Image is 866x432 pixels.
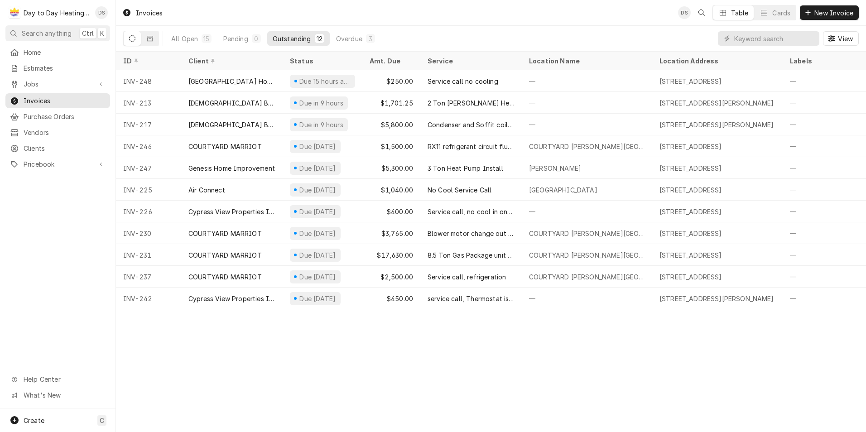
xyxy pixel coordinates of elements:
span: Purchase Orders [24,112,106,121]
div: — [522,288,652,309]
div: Cypress View Properties Inc [188,207,275,216]
div: Pending [223,34,248,43]
div: Due [DATE] [298,142,337,151]
div: All Open [171,34,198,43]
div: $1,500.00 [362,135,420,157]
span: Search anything [22,29,72,38]
a: Purchase Orders [5,109,110,124]
div: [GEOGRAPHIC_DATA] [529,185,597,195]
div: INV-230 [116,222,181,244]
a: Home [5,45,110,60]
div: Service call no cooling [428,77,498,86]
div: $400.00 [362,201,420,222]
div: Due [DATE] [298,207,337,216]
div: Table [731,8,749,18]
div: INV-231 [116,244,181,266]
div: COURTYARD MARRIOT [188,142,262,151]
button: New Invoice [800,5,859,20]
div: Cards [772,8,790,18]
div: [STREET_ADDRESS][PERSON_NAME] [659,120,774,130]
div: [STREET_ADDRESS] [659,272,722,282]
div: [STREET_ADDRESS] [659,142,722,151]
div: 2 Ton [PERSON_NAME] Heat pump, duct work installation [428,98,515,108]
span: Create [24,417,44,424]
div: COURTYARD [PERSON_NAME][GEOGRAPHIC_DATA] [529,142,645,151]
div: INV-246 [116,135,181,157]
div: [STREET_ADDRESS][PERSON_NAME] [659,98,774,108]
div: Due [DATE] [298,185,337,195]
div: [STREET_ADDRESS] [659,250,722,260]
div: $17,630.00 [362,244,420,266]
div: Due [DATE] [298,250,337,260]
input: Keyword search [734,31,815,46]
div: INV-226 [116,201,181,222]
div: $1,701.25 [362,92,420,114]
span: What's New [24,390,105,400]
div: Outstanding [273,34,311,43]
span: Pricebook [24,159,92,169]
div: DS [678,6,691,19]
div: RX11 refrigerant circuit flush [428,142,515,151]
div: David Silvestre's Avatar [95,6,108,19]
div: Service call, refrigeration [428,272,506,282]
a: Invoices [5,93,110,108]
span: Jobs [24,79,92,89]
div: Day to Day Heating and Cooling [24,8,90,18]
div: D [8,6,21,19]
div: INV-247 [116,157,181,179]
div: Due [DATE] [298,229,337,238]
span: Clients [24,144,106,153]
div: Due [DATE] [298,294,337,303]
div: [STREET_ADDRESS][PERSON_NAME] [659,294,774,303]
div: COURTYARD MARRIOT [188,272,262,282]
div: INV-213 [116,92,181,114]
div: COURTYARD MARRIOT [188,250,262,260]
div: INV-242 [116,288,181,309]
div: [STREET_ADDRESS] [659,185,722,195]
a: Go to What's New [5,388,110,403]
span: Estimates [24,63,106,73]
div: ID [123,56,172,66]
span: New Invoice [813,8,855,18]
div: 3 Ton Heat Pump Install [428,163,503,173]
div: [STREET_ADDRESS] [659,229,722,238]
div: Cypress View Properties Inc [188,294,275,303]
div: [PERSON_NAME] [529,163,581,173]
div: Due in 9 hours [298,120,344,130]
div: DS [95,6,108,19]
div: INV-217 [116,114,181,135]
div: COURTYARD [PERSON_NAME][GEOGRAPHIC_DATA] [529,272,645,282]
a: Vendors [5,125,110,140]
span: K [100,29,104,38]
div: [STREET_ADDRESS] [659,77,722,86]
div: $250.00 [362,70,420,92]
div: Service [428,56,513,66]
button: Open search [694,5,709,20]
div: Genesis Home Improvement [188,163,275,173]
a: Estimates [5,61,110,76]
div: Air Connect [188,185,225,195]
div: 12 [317,34,322,43]
span: Help Center [24,374,105,384]
div: Amt. Due [370,56,411,66]
div: David Silvestre's Avatar [678,6,691,19]
div: Service call, no cool in one room [428,207,515,216]
div: $1,040.00 [362,179,420,201]
div: Location Address [659,56,774,66]
div: INV-237 [116,266,181,288]
div: [GEOGRAPHIC_DATA] Homes [188,77,275,86]
div: [DEMOGRAPHIC_DATA] Brothers [188,120,275,130]
button: Search anythingCtrlK [5,25,110,41]
a: Clients [5,141,110,156]
span: Invoices [24,96,106,106]
span: Home [24,48,106,57]
a: Go to Pricebook [5,157,110,172]
div: 3 [368,34,373,43]
a: Go to Jobs [5,77,110,91]
div: COURTYARD [PERSON_NAME][GEOGRAPHIC_DATA] [529,229,645,238]
div: $3,765.00 [362,222,420,244]
a: Go to Help Center [5,372,110,387]
div: INV-225 [116,179,181,201]
div: 15 [203,34,209,43]
div: COURTYARD [PERSON_NAME][GEOGRAPHIC_DATA] [529,250,645,260]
